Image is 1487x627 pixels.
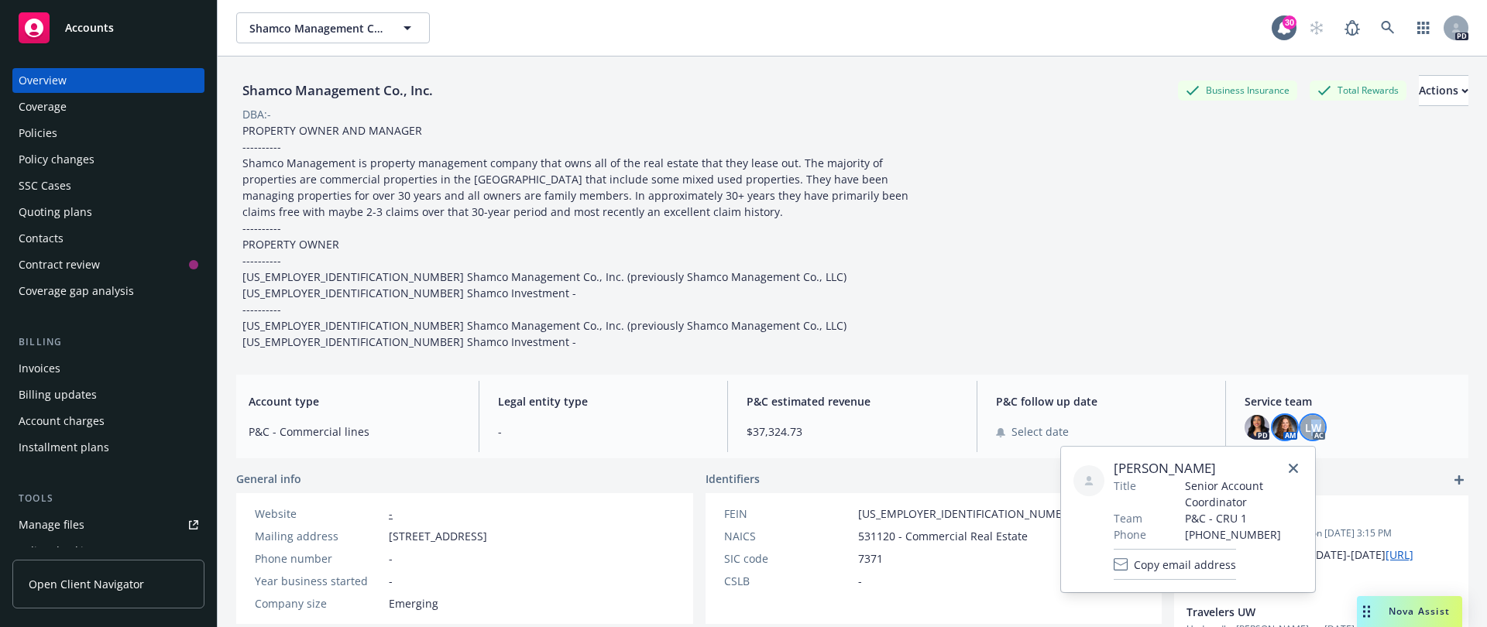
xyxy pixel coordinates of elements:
span: Select date [1011,423,1069,440]
span: 7371 [858,550,883,567]
span: Team [1114,510,1142,526]
span: [US_EMPLOYER_IDENTIFICATION_NUMBER] [858,505,1080,522]
div: Policy changes [19,147,94,172]
div: FEIN [724,505,852,522]
span: Phone [1114,526,1146,543]
button: Shamco Management Co., Inc. [236,12,430,43]
a: Manage files [12,512,204,537]
span: Legal entity type [498,393,709,409]
button: Actions [1419,75,1468,106]
span: Identifiers [706,471,760,487]
a: close [1284,459,1303,478]
a: Invoices [12,356,204,381]
div: Shamco Management Co., Inc. [236,81,439,101]
span: Nova Assist [1389,605,1450,618]
span: Shamco Management Co., Inc. [249,20,383,36]
div: SSC Cases [19,173,71,198]
a: Contract review [12,252,204,277]
div: Contacts [19,226,64,251]
div: Drag to move [1357,596,1376,627]
span: Copy email address [1134,557,1236,573]
div: Billing updates [19,382,97,407]
a: Switch app [1408,12,1439,43]
span: Title [1114,478,1136,494]
a: - [389,506,393,521]
div: Account charges [19,409,105,433]
div: Coverage gap analysis [19,279,134,303]
span: [PHONE_NUMBER] [1185,526,1303,543]
div: Phone number [255,550,383,567]
a: Accounts [12,6,204,50]
div: Company size [255,595,383,612]
div: Business Insurance [1178,81,1297,100]
span: Account type [249,393,460,409]
a: Contacts [12,226,204,251]
a: Coverage [12,94,204,119]
a: Quoting plans [12,200,204,224]
p: [BPO Indio Submission] [DATE]-[DATE] [1187,546,1456,579]
div: Manage files [19,512,84,537]
span: - [858,573,862,589]
a: Search [1372,12,1403,43]
div: Billing [12,334,204,350]
span: General info [236,471,301,487]
div: Website [255,505,383,522]
a: Installment plans [12,435,204,460]
div: 30 [1283,15,1296,29]
div: Policy checking [19,539,97,564]
img: photo [1245,415,1269,440]
div: Actions [1419,76,1468,105]
img: photo [1272,415,1297,440]
a: Account charges [12,409,204,433]
div: Quoting plans [19,200,92,224]
div: Mailing address [255,528,383,544]
span: Emerging [389,595,438,612]
a: Report a Bug [1337,12,1368,43]
div: Policies [19,121,57,146]
span: Senior Account Coordinator [1185,478,1303,510]
a: Policy changes [12,147,204,172]
span: [PERSON_NAME] [1114,459,1303,478]
div: Installment plans [19,435,109,460]
a: add [1450,471,1468,489]
button: Nova Assist [1357,596,1462,627]
div: SIC code [724,550,852,567]
div: DBA: - [242,106,271,122]
span: 531120 - Commercial Real Estate [858,528,1028,544]
span: Updated by [PERSON_NAME] on [DATE] 3:15 PM [1187,526,1456,540]
a: Billing updates [12,382,204,407]
div: Overview [19,68,67,93]
div: NAICS [724,528,852,544]
span: [STREET_ADDRESS] [389,528,487,544]
div: Coverage [19,94,67,119]
span: Service team [1245,393,1456,409]
div: Year business started [255,573,383,589]
div: Contract review [19,252,100,277]
a: Start snowing [1301,12,1332,43]
span: - [389,573,393,589]
span: PROPERTY OWNER AND MANAGER ---------- Shamco Management is property management company that owns ... [242,123,912,349]
a: Overview [12,68,204,93]
div: Submission'sUpdatedby [PERSON_NAME] on [DATE] 3:15 PM[BPO Indio Submission] [DATE]-[DATE][URL][DO... [1174,495,1468,591]
div: Invoices [19,356,60,381]
span: P&C - CRU 1 [1185,510,1303,526]
span: P&C follow up date [996,393,1207,409]
span: LW [1305,420,1321,436]
span: - [389,550,393,567]
a: Policies [12,121,204,146]
span: P&C estimated revenue [747,393,958,409]
button: Copy email address [1114,549,1236,580]
div: Total Rewards [1310,81,1406,100]
a: SSC Cases [12,173,204,198]
span: $37,324.73 [747,423,958,440]
span: - [498,423,709,440]
div: CSLB [724,573,852,589]
div: Tools [12,491,204,506]
a: Coverage gap analysis [12,279,204,303]
span: P&C - Commercial lines [249,423,460,440]
span: Accounts [65,22,114,34]
span: Travelers UW [1187,604,1416,620]
span: Open Client Navigator [29,576,144,592]
a: Policy checking [12,539,204,564]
